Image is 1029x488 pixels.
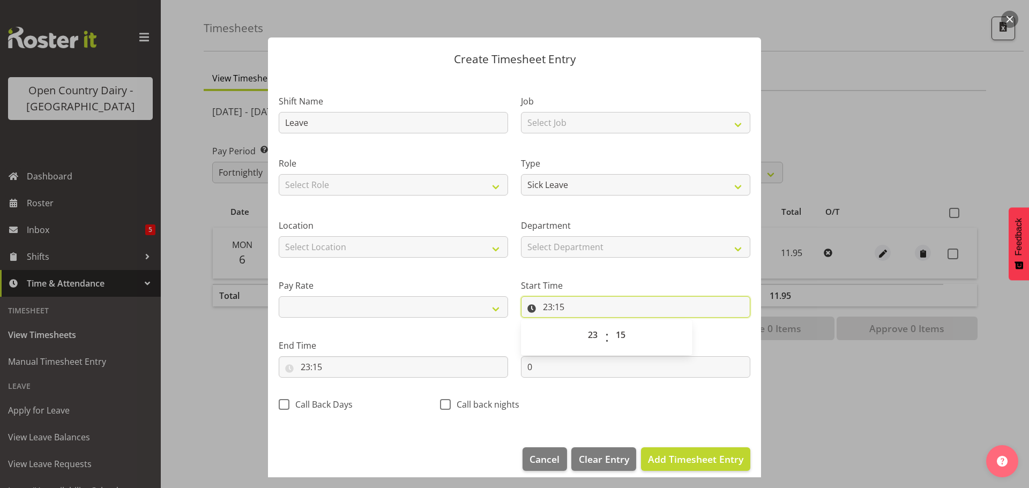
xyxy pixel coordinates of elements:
[521,95,750,108] label: Job
[279,339,508,352] label: End Time
[997,456,1008,467] img: help-xxl-2.png
[571,447,636,471] button: Clear Entry
[451,399,519,410] span: Call back nights
[521,219,750,232] label: Department
[648,453,743,466] span: Add Timesheet Entry
[279,219,508,232] label: Location
[279,157,508,170] label: Role
[605,324,609,351] span: :
[1014,218,1024,256] span: Feedback
[279,112,508,133] input: Shift Name
[521,356,750,378] input: Unpaid Break Duration
[279,95,508,108] label: Shift Name
[521,279,750,292] label: Start Time
[279,54,750,65] p: Create Timesheet Entry
[641,447,750,471] button: Add Timesheet Entry
[279,356,508,378] input: Click to select...
[530,452,560,466] span: Cancel
[1009,207,1029,280] button: Feedback - Show survey
[521,157,750,170] label: Type
[289,399,353,410] span: Call Back Days
[521,296,750,318] input: Click to select...
[523,447,566,471] button: Cancel
[579,452,629,466] span: Clear Entry
[279,279,508,292] label: Pay Rate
